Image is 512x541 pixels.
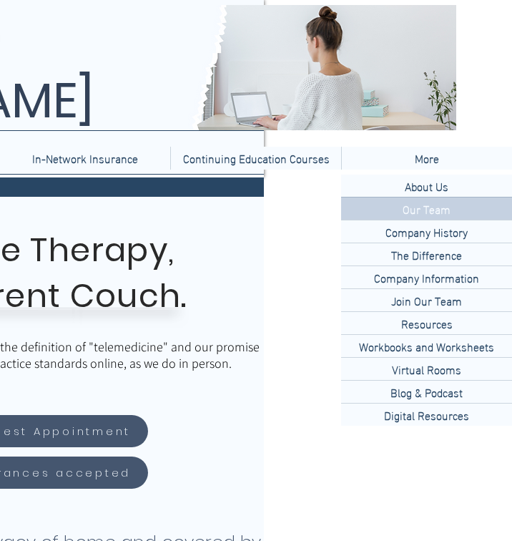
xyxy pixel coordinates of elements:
[176,147,337,170] p: Continuing Education Courses
[368,266,485,288] p: Company Information
[408,147,446,170] p: More
[341,334,512,357] a: Workbooks and Worksheets
[385,381,468,403] p: Blog & Podcast
[386,358,467,380] p: Virtual Rooms
[380,220,473,243] p: Company History
[170,147,341,170] a: Continuing Education Courses
[341,357,512,380] a: Virtual Rooms
[378,404,475,426] p: Digital Resources
[395,312,458,334] p: Resources
[397,198,456,220] p: Our Team
[341,243,512,265] a: The Difference
[385,289,468,311] p: Join Our Team
[353,335,500,357] p: Workbooks and Worksheets
[341,403,512,426] a: Digital Resources
[385,243,468,265] p: The Difference
[25,147,145,170] p: In-Network Insurance
[341,380,512,403] a: Blog & Podcast
[341,265,512,288] a: Company Information
[341,288,512,311] a: Join Our Team
[341,175,512,197] div: About Us
[341,311,512,334] a: Resources
[341,197,512,220] a: Our Team
[341,220,512,243] a: Company History
[399,175,454,197] p: About Us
